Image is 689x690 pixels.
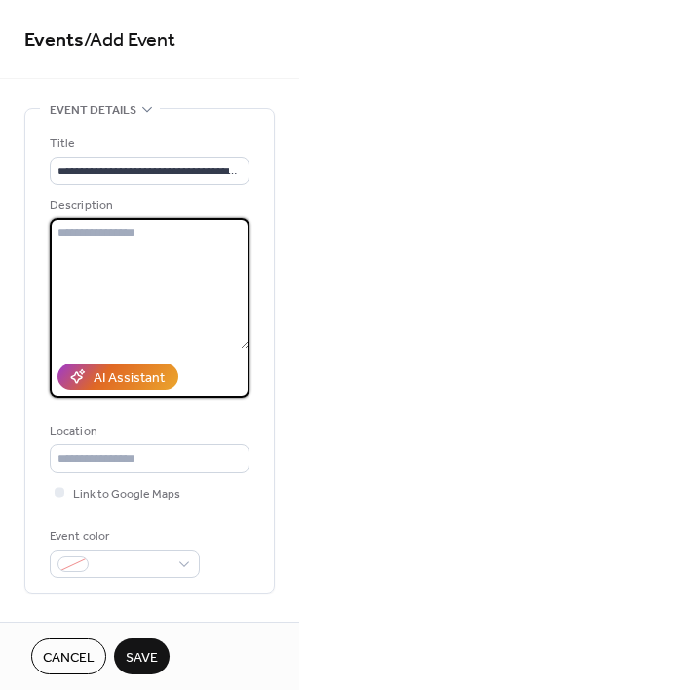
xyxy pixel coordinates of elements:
span: Event details [50,100,136,121]
div: Title [50,134,246,154]
span: Date and time [50,617,136,637]
span: Cancel [43,648,95,669]
span: Link to Google Maps [73,484,180,505]
div: Description [50,195,246,215]
a: Events [24,21,84,59]
div: AI Assistant [94,368,165,389]
button: Save [114,638,170,674]
span: Save [126,648,158,669]
div: Location [50,421,246,441]
button: Cancel [31,638,106,674]
span: / Add Event [84,21,175,59]
div: Event color [50,526,196,547]
button: AI Assistant [57,364,178,390]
